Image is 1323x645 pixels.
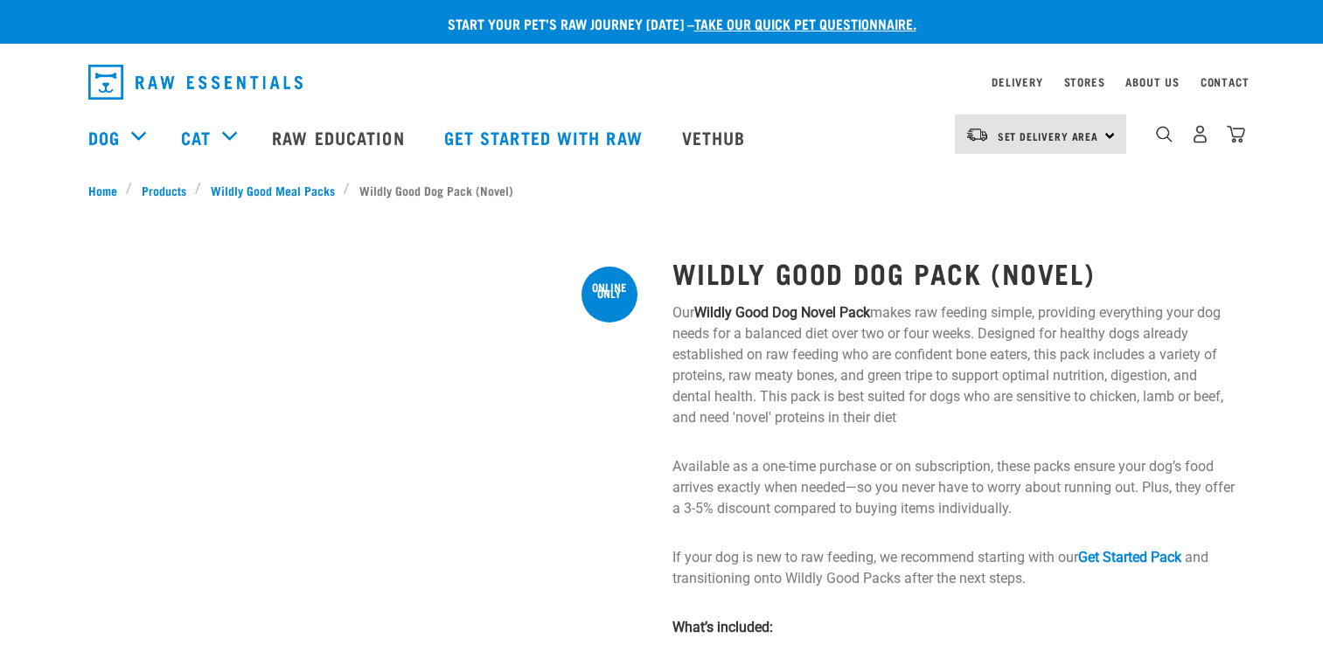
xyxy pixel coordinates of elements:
p: If your dog is new to raw feeding, we recommend starting with our and transitioning onto Wildly G... [672,547,1236,589]
a: Wildly Good Meal Packs [201,181,344,199]
img: user.png [1191,125,1209,143]
a: Stores [1064,79,1105,85]
img: Raw Essentials Logo [88,65,303,100]
img: home-icon-1@2x.png [1156,126,1173,142]
a: Delivery [992,79,1042,85]
p: Our makes raw feeding simple, providing everything your dog needs for a balanced diet over two or... [672,302,1236,428]
a: Get started with Raw [427,102,665,172]
p: Available as a one-time purchase or on subscription, these packs ensure your dog’s food arrives e... [672,456,1236,519]
a: take our quick pet questionnaire. [694,19,916,27]
a: About Us [1125,79,1179,85]
nav: dropdown navigation [74,58,1250,107]
a: Raw Education [254,102,426,172]
strong: Wildly Good Dog Novel Pack [694,304,870,321]
a: Home [88,181,127,199]
img: van-moving.png [965,127,989,142]
a: Vethub [665,102,768,172]
strong: What’s included: [672,619,773,635]
a: Cat [181,124,211,150]
a: Get Started Pack [1078,549,1181,565]
a: Products [132,181,195,199]
img: home-icon@2x.png [1227,125,1245,143]
h1: Wildly Good Dog Pack (Novel) [672,257,1236,288]
a: Contact [1201,79,1250,85]
span: Set Delivery Area [998,133,1099,139]
nav: breadcrumbs [88,181,1236,199]
a: Dog [88,124,120,150]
